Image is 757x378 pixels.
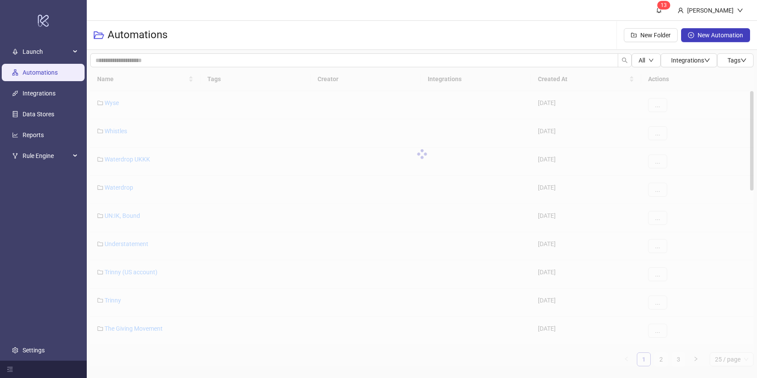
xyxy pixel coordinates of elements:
[661,53,717,67] button: Integrationsdown
[23,43,70,60] span: Launch
[704,57,710,63] span: down
[622,57,628,63] span: search
[108,28,167,42] h3: Automations
[639,57,645,64] span: All
[649,58,654,63] span: down
[688,32,694,38] span: plus-circle
[684,6,737,15] div: [PERSON_NAME]
[12,153,18,159] span: fork
[661,2,664,8] span: 1
[12,49,18,55] span: rocket
[678,7,684,13] span: user
[741,57,747,63] span: down
[23,69,58,76] a: Automations
[94,30,104,40] span: folder-open
[624,28,678,42] button: New Folder
[737,7,743,13] span: down
[671,57,710,64] span: Integrations
[728,57,747,64] span: Tags
[632,53,661,67] button: Alldown
[717,53,754,67] button: Tagsdown
[631,32,637,38] span: folder-add
[656,7,662,13] span: bell
[7,366,13,372] span: menu-fold
[23,90,56,97] a: Integrations
[657,1,670,10] sup: 13
[23,147,70,164] span: Rule Engine
[681,28,750,42] button: New Automation
[23,347,45,354] a: Settings
[23,111,54,118] a: Data Stores
[640,32,671,39] span: New Folder
[664,2,667,8] span: 3
[698,32,743,39] span: New Automation
[23,131,44,138] a: Reports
